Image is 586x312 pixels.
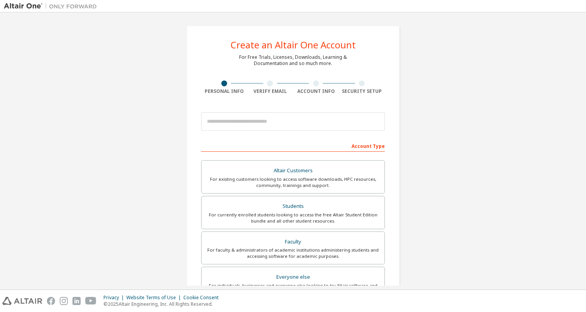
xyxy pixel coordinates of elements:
div: Students [206,201,380,212]
div: Account Type [201,139,385,152]
div: Faculty [206,237,380,247]
div: For Free Trials, Licenses, Downloads, Learning & Documentation and so much more. [239,54,347,67]
div: For existing customers looking to access software downloads, HPC resources, community, trainings ... [206,176,380,189]
img: linkedin.svg [72,297,81,305]
div: Website Terms of Use [126,295,183,301]
div: Altair Customers [206,165,380,176]
p: © 2025 Altair Engineering, Inc. All Rights Reserved. [103,301,223,307]
div: Everyone else [206,272,380,283]
div: Verify Email [247,88,293,94]
img: youtube.svg [85,297,97,305]
div: Privacy [103,295,126,301]
div: Security Setup [339,88,385,94]
div: Account Info [293,88,339,94]
img: Altair One [4,2,101,10]
div: For currently enrolled students looking to access the free Altair Student Edition bundle and all ... [206,212,380,224]
img: altair_logo.svg [2,297,42,305]
img: facebook.svg [47,297,55,305]
img: instagram.svg [60,297,68,305]
div: Create an Altair One Account [231,40,356,50]
div: For faculty & administrators of academic institutions administering students and accessing softwa... [206,247,380,259]
div: Cookie Consent [183,295,223,301]
div: For individuals, businesses and everyone else looking to try Altair software and explore our prod... [206,283,380,295]
div: Personal Info [201,88,247,94]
